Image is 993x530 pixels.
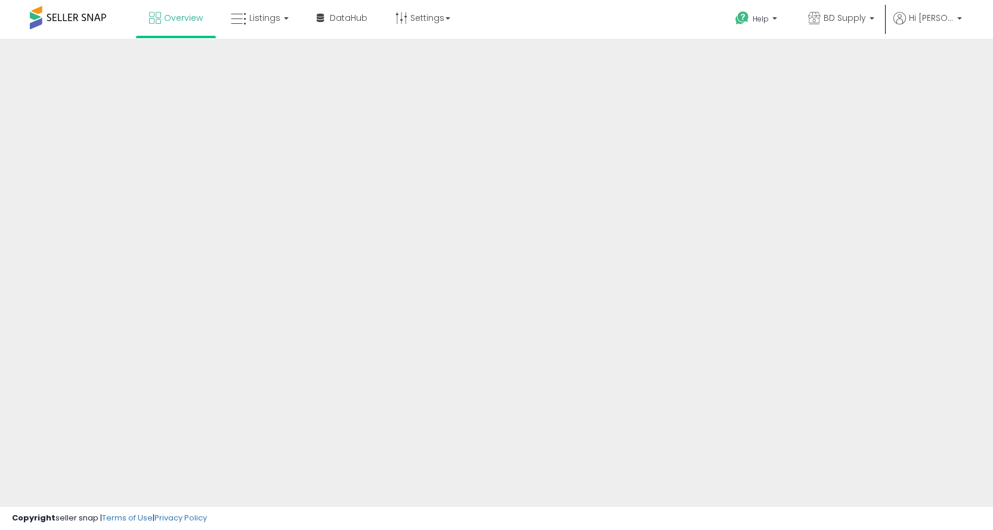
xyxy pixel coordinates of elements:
strong: Copyright [12,512,55,523]
i: Get Help [735,11,750,26]
span: Help [753,14,769,24]
a: Hi [PERSON_NAME] [893,12,962,39]
span: Overview [164,12,203,24]
span: DataHub [330,12,367,24]
a: Help [726,2,789,39]
a: Privacy Policy [154,512,207,523]
div: seller snap | | [12,513,207,524]
span: Hi [PERSON_NAME] [909,12,954,24]
a: Terms of Use [102,512,153,523]
span: BD Supply [824,12,866,24]
span: Listings [249,12,280,24]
